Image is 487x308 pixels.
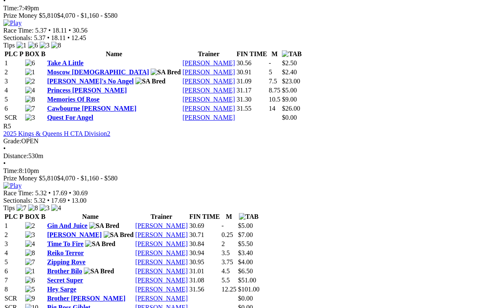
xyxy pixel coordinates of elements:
[25,213,40,220] span: BOX
[51,42,61,49] img: 8
[47,105,136,112] a: Cawbourne [PERSON_NAME]
[4,114,24,122] td: SCR
[222,249,230,256] text: 3.5
[47,277,83,284] a: Secret Super
[73,27,87,34] span: 30.56
[5,50,18,57] span: PLC
[85,240,115,248] img: SA Bred
[238,277,256,284] span: $51.00
[3,130,110,137] a: 2025 Kings & Queens H CTA Division2
[35,190,47,197] span: 5.32
[4,86,24,95] td: 4
[25,295,35,302] img: 9
[47,78,134,85] a: [PERSON_NAME]'s No Angel
[3,152,28,159] span: Distance:
[47,286,76,293] a: Hey Sarge
[269,59,271,66] text: -
[135,222,188,229] a: [PERSON_NAME]
[25,87,35,94] img: 4
[89,222,119,230] img: SA Bred
[269,96,280,103] text: 10.5
[41,213,45,220] span: B
[47,240,83,247] a: Time To Fire
[269,87,280,94] text: 8.75
[25,249,35,257] img: 8
[3,175,484,182] div: Prize Money $5,810
[71,197,86,204] span: 13.00
[47,231,102,238] a: [PERSON_NAME]
[19,213,24,220] span: P
[189,276,220,284] td: 31.08
[67,34,70,41] span: •
[25,286,35,293] img: 5
[47,295,125,302] a: Brother [PERSON_NAME]
[135,277,188,284] a: [PERSON_NAME]
[3,182,21,190] img: Play
[4,294,24,303] td: SCR
[25,105,35,112] img: 7
[57,12,118,19] span: $4,070 - $1,160 - $580
[3,5,19,12] span: Time:
[282,87,297,94] span: $5.00
[222,258,233,265] text: 3.75
[25,59,35,67] img: 6
[3,42,15,49] span: Tips
[282,69,297,76] span: $2.40
[238,258,253,265] span: $4.00
[4,222,24,230] td: 1
[47,249,84,256] a: Reiko Terror
[40,42,50,49] img: 3
[25,78,35,85] img: 2
[222,277,230,284] text: 5.5
[25,69,35,76] img: 1
[3,34,32,41] span: Sectionals:
[25,96,35,103] img: 8
[135,213,188,221] th: Trainer
[28,204,38,212] img: 8
[4,95,24,104] td: 5
[52,190,67,197] span: 17.69
[222,286,236,293] text: 12.25
[222,240,225,247] text: 2
[57,175,118,182] span: $4,070 - $1,160 - $580
[3,167,484,175] div: 8:10pm
[282,105,300,112] span: $26.00
[238,295,253,302] span: $0.00
[104,231,134,239] img: SA Bred
[47,50,181,58] th: Name
[4,258,24,266] td: 5
[236,59,267,67] td: 30.56
[3,197,32,204] span: Sectionals:
[282,114,297,121] span: $0.00
[25,277,35,284] img: 6
[268,50,281,58] th: M
[4,249,24,257] td: 4
[41,50,45,57] span: B
[238,249,253,256] span: $3.40
[135,268,188,275] a: [PERSON_NAME]
[222,231,233,238] text: 0.25
[25,231,35,239] img: 3
[238,231,253,238] span: $7.00
[182,114,235,121] a: [PERSON_NAME]
[25,114,35,121] img: 3
[282,59,297,66] span: $2.50
[282,78,300,85] span: $23.00
[182,78,235,85] a: [PERSON_NAME]
[3,204,15,211] span: Tips
[51,34,66,41] span: 18.11
[3,152,484,160] div: 530m
[236,68,267,76] td: 30.91
[239,213,259,220] img: TAB
[238,222,253,229] span: $5.00
[189,267,220,275] td: 31.01
[25,258,35,266] img: 7
[4,59,24,67] td: 1
[135,78,165,85] img: SA Bred
[47,69,149,76] a: Moscow [DEMOGRAPHIC_DATA]
[19,50,24,57] span: P
[4,285,24,294] td: 8
[68,197,70,204] span: •
[73,190,88,197] span: 30.69
[25,222,35,230] img: 2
